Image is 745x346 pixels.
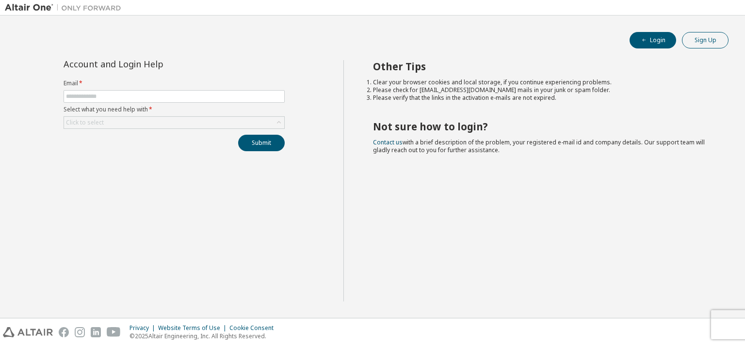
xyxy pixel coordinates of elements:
[59,327,69,337] img: facebook.svg
[64,117,284,128] div: Click to select
[373,138,403,146] a: Contact us
[130,324,158,332] div: Privacy
[3,327,53,337] img: altair_logo.svg
[630,32,676,48] button: Login
[373,86,712,94] li: Please check for [EMAIL_ADDRESS][DOMAIN_NAME] mails in your junk or spam folder.
[373,79,712,86] li: Clear your browser cookies and local storage, if you continue experiencing problems.
[682,32,729,48] button: Sign Up
[373,120,712,133] h2: Not sure how to login?
[64,106,285,113] label: Select what you need help with
[373,94,712,102] li: Please verify that the links in the activation e-mails are not expired.
[91,327,101,337] img: linkedin.svg
[130,332,279,340] p: © 2025 Altair Engineering, Inc. All Rights Reserved.
[64,79,285,87] label: Email
[5,3,126,13] img: Altair One
[66,119,104,126] div: Click to select
[75,327,85,337] img: instagram.svg
[373,138,705,154] span: with a brief description of the problem, your registered e-mail id and company details. Our suppo...
[158,324,229,332] div: Website Terms of Use
[64,60,241,68] div: Account and Login Help
[107,327,121,337] img: youtube.svg
[373,60,712,73] h2: Other Tips
[229,324,279,332] div: Cookie Consent
[238,135,285,151] button: Submit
